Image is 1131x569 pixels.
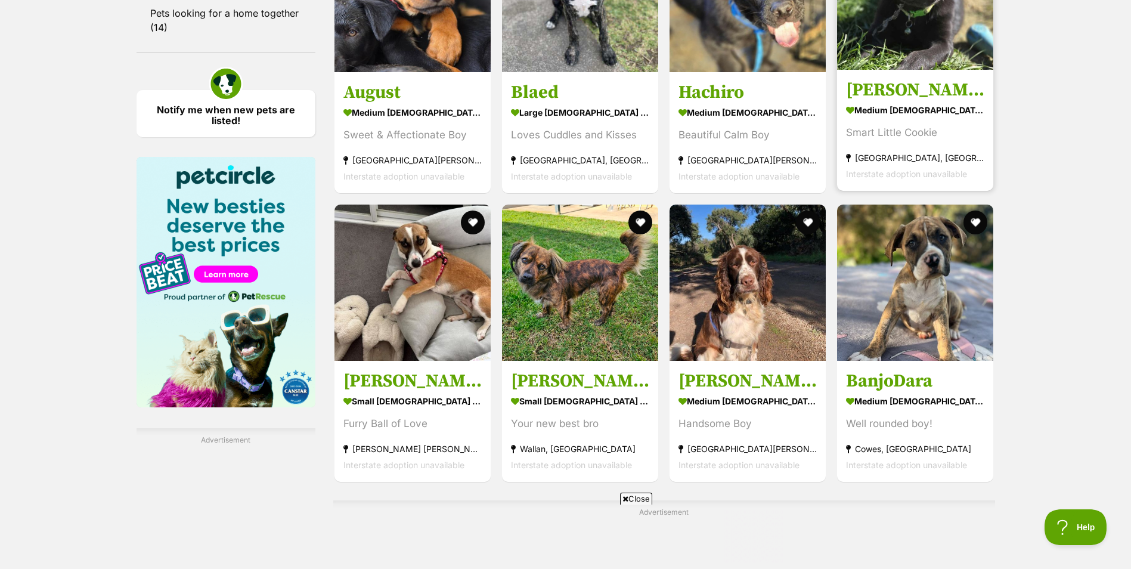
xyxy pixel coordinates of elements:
button: favourite [461,211,485,234]
img: Lillie Uffelman - Jack Russell Terrier Dog [334,205,491,361]
h3: [PERSON_NAME] [511,369,649,392]
h3: [PERSON_NAME] [343,369,482,392]
span: Interstate adoption unavailable [343,459,464,469]
strong: Wallan, [GEOGRAPHIC_DATA] [511,440,649,456]
strong: medium [DEMOGRAPHIC_DATA] Dog [343,104,482,121]
iframe: Help Scout Beacon - Open [1045,509,1107,545]
span: Interstate adoption unavailable [846,459,967,469]
a: [PERSON_NAME] small [DEMOGRAPHIC_DATA] Dog Furry Ball of Love [PERSON_NAME] [PERSON_NAME], [GEOGR... [334,360,491,481]
div: Sweet & Affectionate Boy [343,127,482,143]
a: [PERSON_NAME] medium [DEMOGRAPHIC_DATA] Dog Handsome Boy [GEOGRAPHIC_DATA][PERSON_NAME], [GEOGRAP... [670,360,826,481]
strong: medium [DEMOGRAPHIC_DATA] Dog [846,101,984,119]
img: BanjoDara - Bull Arab Dog [837,205,993,361]
span: Close [620,493,652,505]
button: favourite [964,211,988,234]
h3: Hachiro [678,81,817,104]
img: Broski - Dachshund x Border Collie Dog [502,205,658,361]
h3: [PERSON_NAME] [678,369,817,392]
strong: medium [DEMOGRAPHIC_DATA] Dog [678,392,817,409]
strong: [GEOGRAPHIC_DATA], [GEOGRAPHIC_DATA] [511,152,649,168]
img: Pet Circle promo banner [137,157,315,407]
span: Interstate adoption unavailable [511,459,632,469]
strong: [GEOGRAPHIC_DATA], [GEOGRAPHIC_DATA] [846,150,984,166]
strong: [GEOGRAPHIC_DATA][PERSON_NAME], [GEOGRAPHIC_DATA] [678,440,817,456]
strong: [PERSON_NAME] [PERSON_NAME], [GEOGRAPHIC_DATA] [343,440,482,456]
iframe: Advertisement [349,509,783,563]
div: Beautiful Calm Boy [678,127,817,143]
a: August medium [DEMOGRAPHIC_DATA] Dog Sweet & Affectionate Boy [GEOGRAPHIC_DATA][PERSON_NAME][GEOG... [334,72,491,193]
h3: Blaed [511,81,649,104]
span: Interstate adoption unavailable [343,171,464,181]
button: favourite [628,211,652,234]
strong: [GEOGRAPHIC_DATA][PERSON_NAME][GEOGRAPHIC_DATA] [343,152,482,168]
div: Handsome Boy [678,415,817,431]
span: Interstate adoption unavailable [846,169,967,179]
a: Notify me when new pets are listed! [137,90,315,137]
a: BanjoDara medium [DEMOGRAPHIC_DATA] Dog Well rounded boy! Cowes, [GEOGRAPHIC_DATA] Interstate ado... [837,360,993,481]
a: Hachiro medium [DEMOGRAPHIC_DATA] Dog Beautiful Calm Boy [GEOGRAPHIC_DATA][PERSON_NAME][GEOGRAPHI... [670,72,826,193]
span: Interstate adoption unavailable [511,171,632,181]
div: Furry Ball of Love [343,415,482,431]
h3: August [343,81,482,104]
strong: large [DEMOGRAPHIC_DATA] Dog [511,104,649,121]
h3: BanjoDara [846,369,984,392]
a: Blaed large [DEMOGRAPHIC_DATA] Dog Loves Cuddles and Kisses [GEOGRAPHIC_DATA], [GEOGRAPHIC_DATA] ... [502,72,658,193]
div: Smart Little Cookie [846,125,984,141]
button: favourite [796,211,820,234]
a: [PERSON_NAME] small [DEMOGRAPHIC_DATA] Dog Your new best bro Wallan, [GEOGRAPHIC_DATA] Interstate... [502,360,658,481]
strong: small [DEMOGRAPHIC_DATA] Dog [343,392,482,409]
strong: medium [DEMOGRAPHIC_DATA] Dog [678,104,817,121]
span: Interstate adoption unavailable [678,171,800,181]
strong: [GEOGRAPHIC_DATA][PERSON_NAME][GEOGRAPHIC_DATA] [678,152,817,168]
div: Loves Cuddles and Kisses [511,127,649,143]
a: [PERSON_NAME] medium [DEMOGRAPHIC_DATA] Dog Smart Little Cookie [GEOGRAPHIC_DATA], [GEOGRAPHIC_DA... [837,70,993,191]
strong: Cowes, [GEOGRAPHIC_DATA] [846,440,984,456]
h3: [PERSON_NAME] [846,79,984,101]
div: Well rounded boy! [846,415,984,431]
strong: medium [DEMOGRAPHIC_DATA] Dog [846,392,984,409]
img: Ralph Valenti - English Springer Spaniel Dog [670,205,826,361]
a: Pets looking for a home together (14) [137,1,315,40]
span: Interstate adoption unavailable [678,459,800,469]
div: Your new best bro [511,415,649,431]
strong: small [DEMOGRAPHIC_DATA] Dog [511,392,649,409]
